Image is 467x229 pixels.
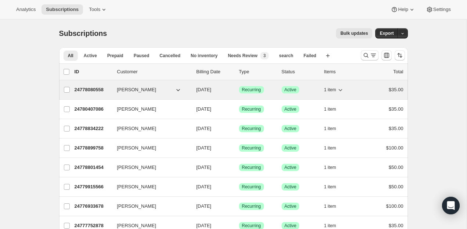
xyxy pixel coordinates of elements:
p: Status [282,68,318,75]
span: $50.00 [389,165,403,170]
div: 24778801454[PERSON_NAME][DATE]SuccessRecurringSuccessActive1 item$50.00 [75,162,403,173]
button: Search and filter results [361,50,379,60]
span: Analytics [16,7,36,12]
button: [PERSON_NAME] [113,142,186,154]
button: 1 item [324,104,344,114]
span: 1 item [324,145,336,151]
span: Paused [134,53,149,59]
button: Analytics [12,4,40,15]
button: 1 item [324,201,344,211]
span: [DATE] [196,184,211,189]
span: Recurring [242,203,261,209]
span: [PERSON_NAME] [117,86,156,93]
p: 24778801454 [75,164,111,171]
span: [DATE] [196,203,211,209]
span: 1 item [324,203,336,209]
span: Export [380,30,394,36]
span: [PERSON_NAME] [117,106,156,113]
span: $100.00 [386,203,403,209]
span: Recurring [242,145,261,151]
button: [PERSON_NAME] [113,162,186,173]
span: $35.00 [389,87,403,92]
div: Open Intercom Messenger [442,197,460,214]
div: 24779915566[PERSON_NAME][DATE]SuccessRecurringSuccessActive1 item$50.00 [75,182,403,192]
div: Type [239,68,276,75]
p: 24778080558 [75,86,111,93]
span: [PERSON_NAME] [117,144,156,152]
button: Customize table column order and visibility [381,50,392,60]
div: Items [324,68,361,75]
button: 1 item [324,85,344,95]
span: Recurring [242,126,261,132]
div: 24780407086[PERSON_NAME][DATE]SuccessRecurringSuccessActive1 item$35.00 [75,104,403,114]
span: $35.00 [389,106,403,112]
button: Subscriptions [41,4,83,15]
span: Active [84,53,97,59]
div: IDCustomerBilling DateTypeStatusItemsTotal [75,68,403,75]
span: Recurring [242,87,261,93]
div: 24778080558[PERSON_NAME][DATE]SuccessRecurringSuccessActive1 item$35.00 [75,85,403,95]
button: 1 item [324,182,344,192]
span: Recurring [242,223,261,229]
span: 1 item [324,184,336,190]
span: Recurring [242,106,261,112]
p: 24776933678 [75,203,111,210]
button: 1 item [324,143,344,153]
span: Failed [304,53,316,59]
button: [PERSON_NAME] [113,103,186,115]
span: Subscriptions [59,29,107,37]
button: Export [375,28,398,38]
button: [PERSON_NAME] [113,181,186,193]
span: Prepaid [107,53,123,59]
span: [DATE] [196,223,211,228]
span: [DATE] [196,126,211,131]
span: [DATE] [196,165,211,170]
p: 24779915566 [75,183,111,191]
p: Billing Date [196,68,233,75]
span: 1 item [324,106,336,112]
p: 24780407086 [75,106,111,113]
span: [DATE] [196,87,211,92]
span: [DATE] [196,145,211,151]
p: 24778899758 [75,144,111,152]
span: Subscriptions [46,7,79,12]
span: $100.00 [386,145,403,151]
span: [PERSON_NAME] [117,203,156,210]
span: Help [398,7,408,12]
button: Tools [84,4,112,15]
span: $35.00 [389,223,403,228]
span: search [279,53,293,59]
span: 1 item [324,87,336,93]
span: Needs Review [228,53,258,59]
span: No inventory [191,53,217,59]
p: ID [75,68,111,75]
div: 24778899758[PERSON_NAME][DATE]SuccessRecurringSuccessActive1 item$100.00 [75,143,403,153]
span: [PERSON_NAME] [117,183,156,191]
span: [PERSON_NAME] [117,125,156,132]
span: 1 item [324,165,336,170]
span: Active [285,184,297,190]
span: All [68,53,73,59]
span: [DATE] [196,106,211,112]
span: 3 [263,53,266,59]
span: $50.00 [389,184,403,189]
span: 1 item [324,126,336,132]
button: [PERSON_NAME] [113,84,186,96]
button: Settings [421,4,455,15]
span: Active [285,203,297,209]
span: 1 item [324,223,336,229]
button: Bulk updates [336,28,372,38]
button: 1 item [324,162,344,173]
div: 24778834222[PERSON_NAME][DATE]SuccessRecurringSuccessActive1 item$35.00 [75,123,403,134]
span: Tools [89,7,100,12]
span: $35.00 [389,126,403,131]
button: 1 item [324,123,344,134]
p: 24778834222 [75,125,111,132]
span: Settings [433,7,451,12]
button: [PERSON_NAME] [113,123,186,134]
span: Recurring [242,184,261,190]
span: Active [285,126,297,132]
span: Cancelled [160,53,181,59]
p: Customer [117,68,191,75]
span: Active [285,165,297,170]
